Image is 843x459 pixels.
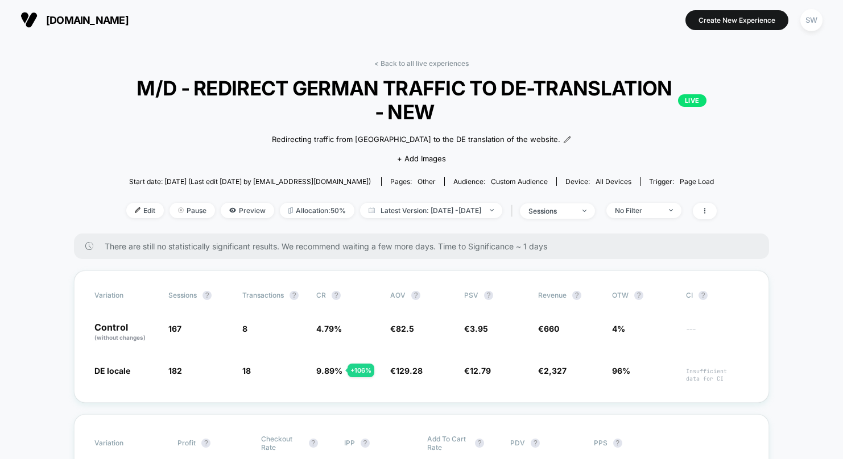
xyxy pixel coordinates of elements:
[374,59,469,68] a: < Back to all live experiences
[686,291,749,300] span: CI
[94,334,146,341] span: (without changes)
[168,366,182,375] span: 182
[126,203,164,218] span: Edit
[453,177,548,186] div: Audience:
[168,291,197,299] span: Sessions
[464,366,491,375] span: €
[680,177,714,186] span: Page Load
[242,366,251,375] span: 18
[178,207,184,213] img: end
[686,326,749,342] span: ---
[572,291,581,300] button: ?
[615,206,660,215] div: No Filter
[612,324,625,333] span: 4%
[396,324,414,333] span: 82.5
[470,366,491,375] span: 12.79
[538,366,567,375] span: €
[348,364,374,377] div: + 106 %
[544,324,559,333] span: 660
[361,439,370,448] button: ?
[221,203,274,218] span: Preview
[137,76,706,124] span: M/D - REDIRECT GERMAN TRAFFIC TO DE-TRANSLATION - NEW
[538,324,559,333] span: €
[613,439,622,448] button: ?
[594,439,608,447] span: PPS
[203,291,212,300] button: ?
[612,291,675,300] span: OTW
[470,324,488,333] span: 3.95
[46,14,129,26] span: [DOMAIN_NAME]
[475,439,484,448] button: ?
[427,435,469,452] span: Add To Cart Rate
[360,203,502,218] span: Latest Version: [DATE] - [DATE]
[316,366,342,375] span: 9.89 %
[531,439,540,448] button: ?
[797,9,826,32] button: SW
[484,291,493,300] button: ?
[201,439,210,448] button: ?
[242,324,247,333] span: 8
[170,203,215,218] span: Pause
[800,9,823,31] div: SW
[17,11,132,29] button: [DOMAIN_NAME]
[94,366,130,375] span: DE locale
[556,177,640,186] span: Device:
[397,154,446,163] span: + Add Images
[544,366,567,375] span: 2,327
[344,439,355,447] span: IPP
[390,324,414,333] span: €
[94,291,157,300] span: Variation
[464,291,478,299] span: PSV
[177,439,196,447] span: Profit
[288,207,293,214] img: rebalance
[686,368,749,382] span: Insufficient data for CI
[94,323,157,342] p: Control
[699,291,708,300] button: ?
[490,209,494,211] img: end
[464,324,488,333] span: €
[261,435,303,452] span: Checkout Rate
[678,94,706,107] p: LIVE
[510,439,525,447] span: PDV
[491,177,548,186] span: Custom Audience
[316,291,326,299] span: CR
[272,134,560,145] span: Redirecting traffic from [GEOGRAPHIC_DATA] to the DE translation of the website.
[369,207,375,213] img: calendar
[396,366,423,375] span: 129.28
[634,291,643,300] button: ?
[20,11,38,28] img: Visually logo
[129,177,371,186] span: Start date: [DATE] (Last edit [DATE] by [EMAIL_ADDRESS][DOMAIN_NAME])
[290,291,299,300] button: ?
[94,435,157,452] span: Variation
[649,177,714,186] div: Trigger:
[332,291,341,300] button: ?
[309,439,318,448] button: ?
[105,241,746,251] span: There are still no statistically significant results. We recommend waiting a few more days . Time...
[508,203,520,219] span: |
[538,291,567,299] span: Revenue
[669,209,673,211] img: end
[135,207,140,213] img: edit
[582,210,586,212] img: end
[685,10,788,30] button: Create New Experience
[418,177,436,186] span: other
[316,324,342,333] span: 4.79 %
[168,324,181,333] span: 167
[612,366,630,375] span: 96%
[390,366,423,375] span: €
[390,291,406,299] span: AOV
[242,291,284,299] span: Transactions
[390,177,436,186] div: Pages:
[411,291,420,300] button: ?
[280,203,354,218] span: Allocation: 50%
[528,207,574,215] div: sessions
[596,177,631,186] span: all devices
